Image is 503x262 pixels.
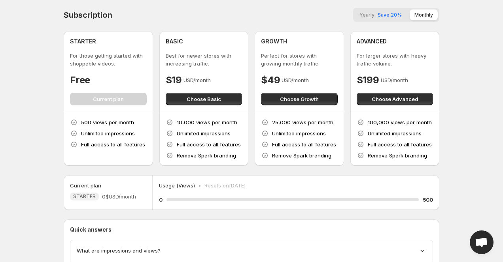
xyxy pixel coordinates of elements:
[381,76,408,84] p: USD/month
[272,152,331,159] p: Remove Spark branding
[410,9,438,20] button: Monthly
[368,152,427,159] p: Remove Spark branding
[470,230,494,254] div: Open chat
[357,93,433,105] button: Choose Advanced
[280,95,319,103] span: Choose Growth
[166,37,183,45] h4: BASIC
[261,52,338,67] p: Perfect for stores with growing monthly traffic.
[368,118,432,126] p: 100,000 views per month
[177,118,237,126] p: 10,000 views per month
[177,152,236,159] p: Remove Spark branding
[70,226,433,234] p: Quick answers
[187,95,221,103] span: Choose Basic
[77,247,161,255] span: What are impressions and views?
[177,129,231,137] p: Unlimited impressions
[70,37,96,45] h4: STARTER
[166,52,242,67] p: Best for newer stores with increasing traffic.
[81,140,145,148] p: Full access to all features
[159,196,163,204] h5: 0
[357,74,379,86] h4: $199
[261,74,280,86] h4: $49
[177,140,241,148] p: Full access to all features
[357,52,433,67] p: For larger stores with heavy traffic volume.
[357,37,387,45] h4: ADVANCED
[359,12,374,18] span: Yearly
[70,52,147,67] p: For those getting started with shoppable videos.
[272,129,326,137] p: Unlimited impressions
[368,140,432,148] p: Full access to all features
[368,129,422,137] p: Unlimited impressions
[355,9,407,20] button: YearlySave 20%
[70,182,101,189] h5: Current plan
[378,12,402,18] span: Save 20%
[159,182,195,189] p: Usage (Views)
[64,10,112,20] h4: Subscription
[183,76,211,84] p: USD/month
[81,129,135,137] p: Unlimited impressions
[102,193,136,200] span: 0$ USD/month
[423,196,433,204] h5: 500
[81,118,134,126] p: 500 views per month
[272,118,333,126] p: 25,000 views per month
[372,95,418,103] span: Choose Advanced
[204,182,246,189] p: Resets on [DATE]
[261,93,338,105] button: Choose Growth
[73,193,96,200] span: STARTER
[70,74,90,86] h4: Free
[261,37,287,45] h4: GROWTH
[166,93,242,105] button: Choose Basic
[282,76,309,84] p: USD/month
[272,140,336,148] p: Full access to all features
[166,74,182,86] h4: $19
[198,182,201,189] p: •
